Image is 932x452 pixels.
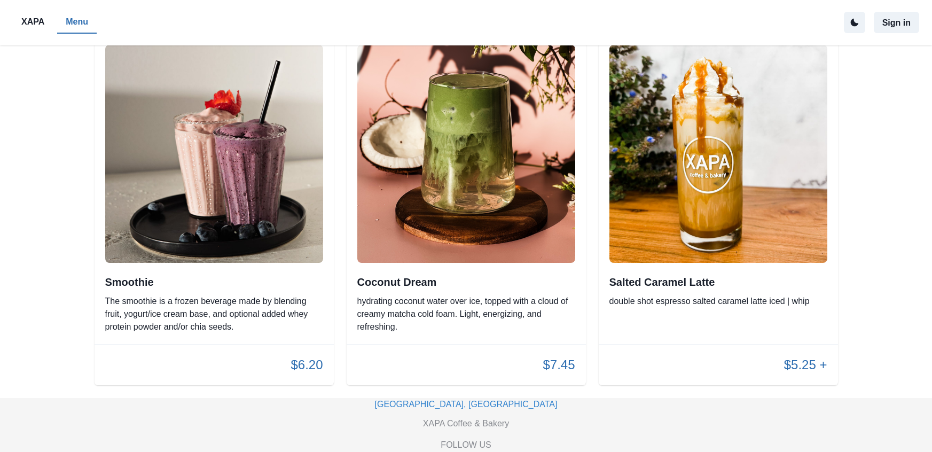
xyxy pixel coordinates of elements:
[609,276,827,289] h2: Salted Caramel Latte
[21,15,44,28] p: XAPA
[66,15,88,28] p: Menu
[105,295,323,333] p: The smoothie is a frozen beverage made by blending fruit, yogurt/ice cream base, and optional add...
[423,417,509,430] p: XAPA Coffee & Bakery
[784,355,827,375] p: $5.25 +
[543,355,575,375] p: $7.45
[357,45,575,263] img: original.jpeg
[844,12,865,33] button: active dark theme mode
[609,45,827,263] img: original.jpeg
[347,34,586,385] div: Coconut Dreamhydrating coconut water over ice, topped with a cloud of creamy matcha cold foam. Li...
[441,439,491,451] p: FOLLOW US
[95,34,334,385] div: SmoothieThe smoothie is a frozen beverage made by blending fruit, yogurt/ice cream base, and opti...
[291,355,323,375] p: $6.20
[874,12,919,33] button: Sign in
[357,276,575,289] h2: Coconut Dream
[599,34,838,385] div: Salted Caramel Lattedouble shot espresso salted caramel latte iced | whip$5.25 +
[375,400,558,409] a: [GEOGRAPHIC_DATA], [GEOGRAPHIC_DATA]
[609,295,827,308] p: double shot espresso salted caramel latte iced | whip
[105,45,323,263] img: original.jpeg
[105,276,323,289] h2: Smoothie
[357,295,575,333] p: hydrating coconut water over ice, topped with a cloud of creamy matcha cold foam. Light, energizi...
